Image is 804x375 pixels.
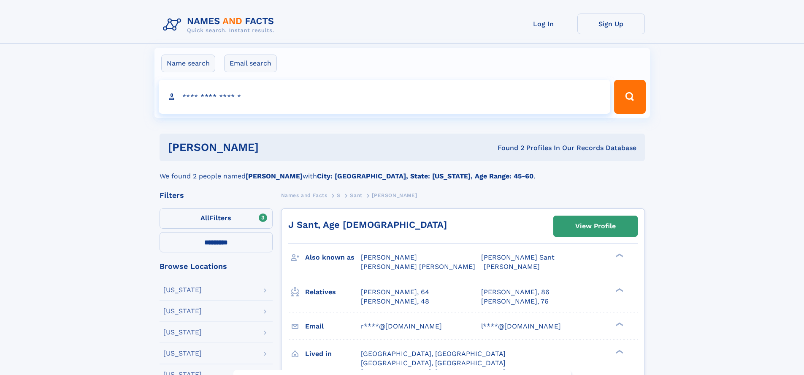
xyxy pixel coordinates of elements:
[305,285,361,299] h3: Relatives
[361,287,429,297] a: [PERSON_NAME], 64
[288,219,447,230] a: J Sant, Age [DEMOGRAPHIC_DATA]
[554,216,637,236] a: View Profile
[481,253,555,261] span: [PERSON_NAME] Sant
[163,329,202,336] div: [US_STATE]
[484,263,540,271] span: [PERSON_NAME]
[160,263,273,270] div: Browse Locations
[200,214,209,222] span: All
[305,347,361,361] h3: Lived in
[614,287,624,293] div: ❯
[281,190,328,200] a: Names and Facts
[161,55,215,72] label: Name search
[481,287,550,297] a: [PERSON_NAME], 86
[481,297,549,306] a: [PERSON_NAME], 76
[361,297,429,306] a: [PERSON_NAME], 48
[575,216,616,236] div: View Profile
[305,319,361,334] h3: Email
[160,14,281,36] img: Logo Names and Facts
[163,350,202,357] div: [US_STATE]
[614,80,645,114] button: Search Button
[305,250,361,265] h3: Also known as
[224,55,277,72] label: Email search
[361,263,475,271] span: [PERSON_NAME] [PERSON_NAME]
[337,192,341,198] span: S
[159,80,611,114] input: search input
[372,192,417,198] span: [PERSON_NAME]
[160,208,273,229] label: Filters
[350,192,362,198] span: Sant
[246,172,303,180] b: [PERSON_NAME]
[614,321,624,327] div: ❯
[163,308,202,315] div: [US_STATE]
[577,14,645,34] a: Sign Up
[337,190,341,200] a: S
[378,143,636,153] div: Found 2 Profiles In Our Records Database
[361,359,506,367] span: [GEOGRAPHIC_DATA], [GEOGRAPHIC_DATA]
[614,349,624,354] div: ❯
[510,14,577,34] a: Log In
[614,253,624,258] div: ❯
[163,287,202,293] div: [US_STATE]
[350,190,362,200] a: Sant
[160,161,645,181] div: We found 2 people named with .
[361,253,417,261] span: [PERSON_NAME]
[317,172,533,180] b: City: [GEOGRAPHIC_DATA], State: [US_STATE], Age Range: 45-60
[168,142,378,153] h1: [PERSON_NAME]
[160,192,273,199] div: Filters
[361,350,506,358] span: [GEOGRAPHIC_DATA], [GEOGRAPHIC_DATA]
